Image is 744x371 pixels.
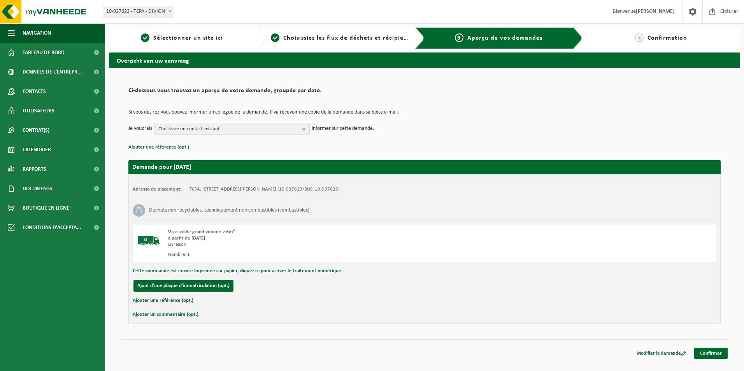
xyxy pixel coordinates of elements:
[271,33,409,43] a: 2Choisissiez les flux de déchets et récipients
[631,348,692,359] a: Modifier la demande
[312,123,374,135] p: informer sur cette demande.
[128,142,189,152] button: Ajouter une référence (opt.)
[23,159,46,179] span: Rapports
[137,229,160,252] img: BL-SO-LV.png
[128,87,721,98] h2: Ci-dessous vous trouvez un aperçu de votre demande, groupée par date.
[647,35,687,41] span: Confirmation
[23,218,81,237] span: Conditions d'accepta...
[467,35,542,41] span: Aperçu de vos demandes
[168,252,456,258] div: Nombre: 1
[133,187,182,192] strong: Adresse de placement:
[154,123,310,135] button: Choisissez un contact existant
[132,164,191,170] strong: Demande pour [DATE]
[283,35,413,41] span: Choisissiez les flux de déchets et récipients
[23,82,46,101] span: Contacts
[23,43,65,62] span: Tableau de bord
[636,9,675,14] strong: [PERSON_NAME]
[23,62,82,82] span: Données de l'entrepr...
[23,121,49,140] span: Contrat(s)
[158,123,299,135] span: Choisissez un contact existant
[271,33,279,42] span: 2
[694,348,728,359] a: Confirmer
[141,33,149,42] span: 1
[128,123,152,135] p: Je voudrais
[133,280,233,292] button: Ajout d'une plaque d'immatriculation (opt.)
[133,296,193,306] button: Ajouter une référence (opt.)
[133,310,198,320] button: Ajouter un commentaire (opt.)
[149,204,309,217] h3: Déchets non recyclables, techniquement non combustibles (combustibles)
[113,33,251,43] a: 1Sélectionner un site ici
[23,179,52,198] span: Documents
[128,110,721,115] p: Si vous désirez vous pouvez informer un collègue de la demande. Il va recevoir une copie de la de...
[190,186,340,192] td: TCPA, [STREET_ADDRESS][PERSON_NAME] (10-937623/BUS, 10-937623)
[23,101,54,121] span: Utilisateurs
[103,6,174,17] span: 10-937623 - TCPA - DIVION
[109,52,740,68] h2: Overzicht van uw aanvraag
[153,35,223,41] span: Sélectionner un site ici
[133,266,342,276] button: Cette commande est encore imprimée sur papier, cliquez ici pour activer le traitement numérique.
[635,33,644,42] span: 4
[455,33,463,42] span: 3
[168,236,205,241] strong: à partir de [DATE]
[23,198,69,218] span: Boutique en ligne
[168,241,456,248] div: Livraison
[168,229,235,234] span: Vrac solide grand volume > 6m³
[23,140,51,159] span: Calendrier
[103,6,174,17] span: 10-937623 - TCPA - DIVION
[23,23,51,43] span: Navigation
